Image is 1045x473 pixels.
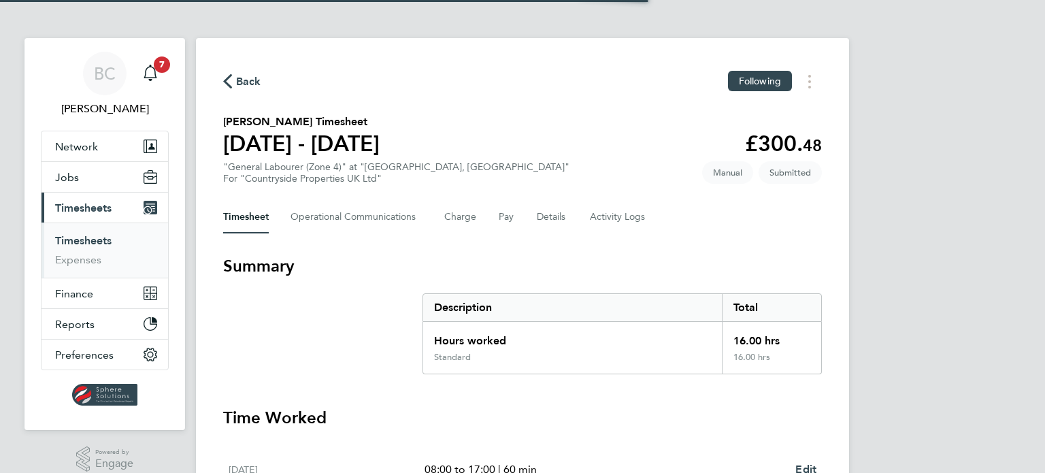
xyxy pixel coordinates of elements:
a: 7 [137,52,164,95]
button: Timesheets [42,193,168,223]
button: Timesheets Menu [797,71,822,92]
button: Charge [444,201,477,233]
a: BC[PERSON_NAME] [41,52,169,117]
h3: Time Worked [223,407,822,429]
a: Go to home page [41,384,169,406]
app-decimal: £300. [745,131,822,157]
span: Reports [55,318,95,331]
div: Timesheets [42,223,168,278]
span: Timesheets [55,201,112,214]
button: Back [223,73,261,90]
div: Hours worked [423,322,722,352]
div: 16.00 hrs [722,322,821,352]
span: Preferences [55,348,114,361]
nav: Main navigation [24,38,185,430]
span: Finance [55,287,93,300]
div: Total [722,294,821,321]
span: 48 [803,135,822,155]
button: Timesheet [223,201,269,233]
span: Jobs [55,171,79,184]
button: Pay [499,201,515,233]
button: Activity Logs [590,201,647,233]
h3: Summary [223,255,822,277]
span: Network [55,140,98,153]
span: Following [739,75,781,87]
button: Network [42,131,168,161]
button: Reports [42,309,168,339]
div: 16.00 hrs [722,352,821,374]
span: Briony Carr [41,101,169,117]
h2: [PERSON_NAME] Timesheet [223,114,380,130]
span: Engage [95,458,133,470]
div: Summary [422,293,822,374]
div: Standard [434,352,471,363]
span: Powered by [95,446,133,458]
button: Operational Communications [291,201,422,233]
h1: [DATE] - [DATE] [223,130,380,157]
a: Powered byEngage [76,446,134,472]
button: Following [728,71,792,91]
a: Expenses [55,253,101,266]
span: Back [236,74,261,90]
span: This timesheet was manually created. [702,161,753,184]
img: spheresolutions-logo-retina.png [72,384,138,406]
button: Finance [42,278,168,308]
button: Details [537,201,568,233]
span: 7 [154,56,170,73]
div: Description [423,294,722,321]
div: For "Countryside Properties UK Ltd" [223,173,569,184]
a: Timesheets [55,234,112,247]
span: BC [94,65,116,82]
div: "General Labourer (Zone 4)" at "[GEOGRAPHIC_DATA], [GEOGRAPHIC_DATA]" [223,161,569,184]
button: Preferences [42,340,168,370]
span: This timesheet is Submitted. [759,161,822,184]
button: Jobs [42,162,168,192]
